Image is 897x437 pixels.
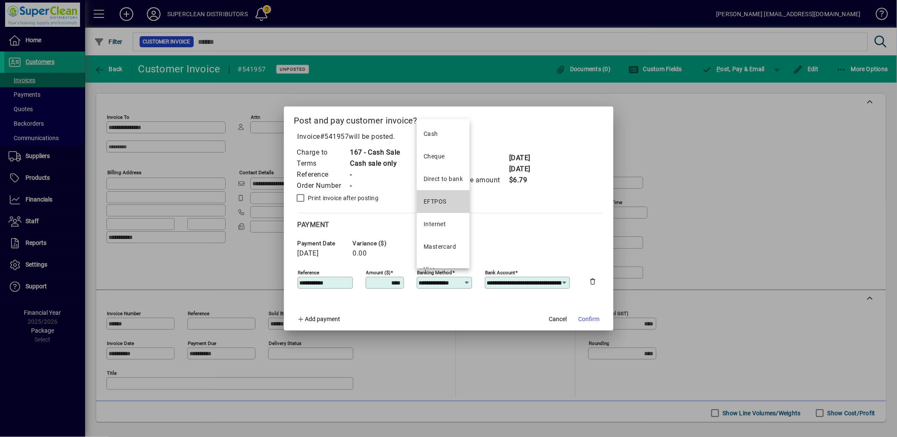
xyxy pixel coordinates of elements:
[297,147,350,158] td: Charge to
[579,315,600,324] span: Confirm
[350,147,401,158] td: 167 - Cash Sale
[294,132,603,142] p: Invoice will be posted .
[417,236,470,258] mat-option: Mastercard
[350,169,401,180] td: -
[485,269,516,275] mat-label: Bank Account
[307,194,379,202] label: Print invoice after posting
[298,221,330,229] span: Payment
[417,190,470,213] mat-option: EFTPOS
[297,169,350,180] td: Reference
[509,164,543,175] td: [DATE]
[424,265,436,274] div: Visa
[284,106,613,131] h2: Post and pay customer invoice?
[575,312,603,327] button: Confirm
[417,258,470,281] mat-option: Visa
[417,145,470,168] mat-option: Cheque
[549,315,567,324] span: Cancel
[424,152,445,161] div: Cheque
[424,129,438,138] div: Cash
[417,213,470,236] mat-option: Internet
[305,316,340,322] span: Add payment
[417,123,470,145] mat-option: Cash
[509,175,543,186] td: $6.79
[320,132,349,141] span: #541957
[424,220,446,229] div: Internet
[297,180,350,191] td: Order Number
[353,250,367,257] span: 0.00
[298,269,320,275] mat-label: Reference
[424,242,456,251] div: Mastercard
[424,197,447,206] div: EFTPOS
[424,175,463,184] div: Direct to bank
[353,240,404,247] span: Variance ($)
[298,240,349,247] span: Payment date
[298,250,319,257] span: [DATE]
[509,152,543,164] td: [DATE]
[417,269,453,275] mat-label: Banking method
[294,312,344,327] button: Add payment
[297,158,350,169] td: Terms
[545,312,572,327] button: Cancel
[350,158,401,169] td: Cash sale only
[366,269,391,275] mat-label: Amount ($)
[417,168,470,190] mat-option: Direct to bank
[350,180,401,191] td: -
